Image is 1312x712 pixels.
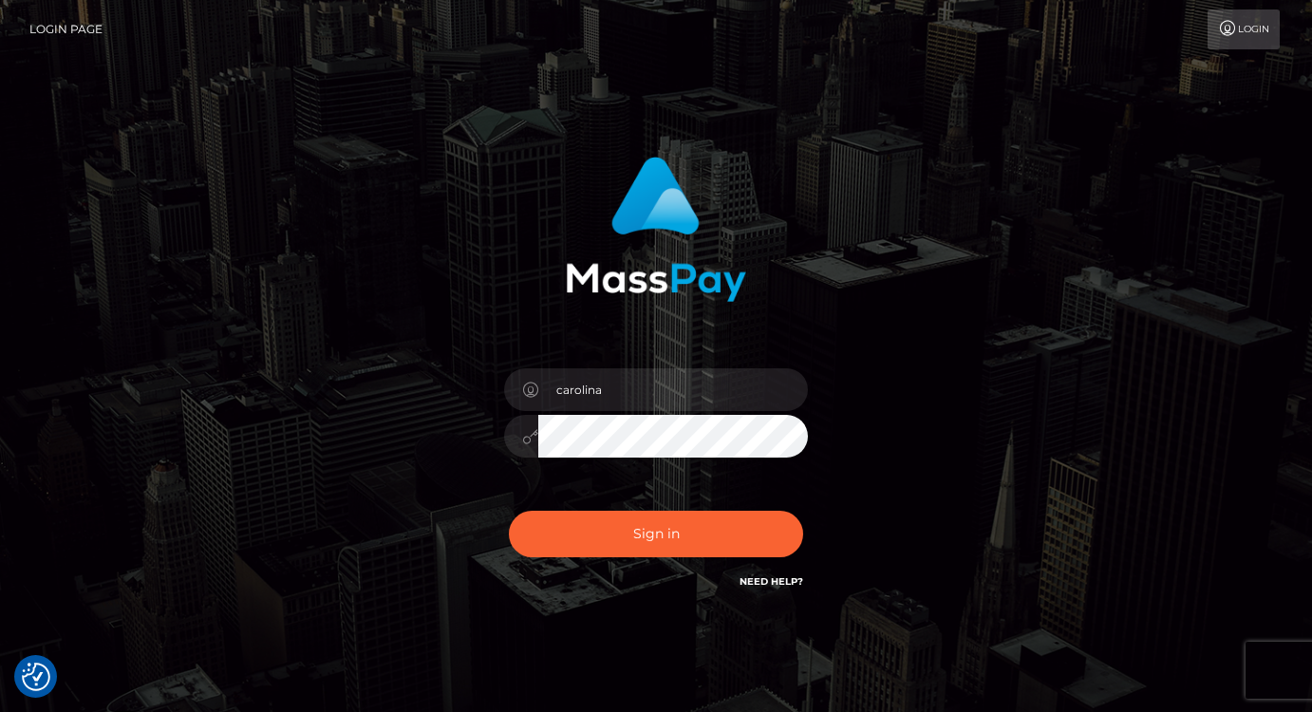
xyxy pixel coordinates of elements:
[29,9,103,49] a: Login Page
[22,663,50,691] button: Consent Preferences
[1208,9,1280,49] a: Login
[22,663,50,691] img: Revisit consent button
[740,575,803,588] a: Need Help?
[509,511,803,557] button: Sign in
[566,157,746,302] img: MassPay Login
[538,368,808,411] input: Username...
